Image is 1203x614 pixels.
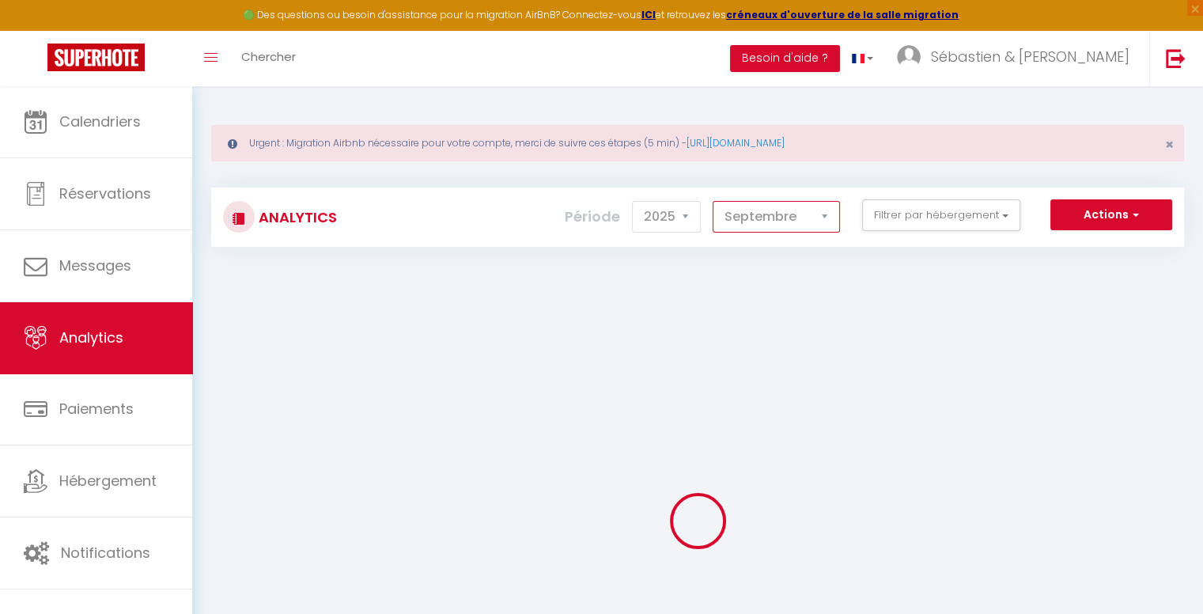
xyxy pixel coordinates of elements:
[229,31,308,86] a: Chercher
[211,125,1184,161] div: Urgent : Migration Airbnb nécessaire pour votre compte, merci de suivre ces étapes (5 min) -
[1050,199,1172,231] button: Actions
[726,8,959,21] a: créneaux d'ouverture de la salle migration
[885,31,1149,86] a: ... Sébastien & [PERSON_NAME]
[61,543,150,563] span: Notifications
[59,399,134,419] span: Paiements
[897,45,921,69] img: ...
[641,8,656,21] a: ICI
[730,45,840,72] button: Besoin d'aide ?
[1165,138,1174,152] button: Close
[687,136,785,150] a: [URL][DOMAIN_NAME]
[59,256,131,275] span: Messages
[862,199,1020,231] button: Filtrer par hébergement
[1165,135,1174,154] span: ×
[13,6,60,54] button: Ouvrir le widget de chat LiveChat
[59,112,141,131] span: Calendriers
[59,471,157,491] span: Hébergement
[241,48,296,65] span: Chercher
[59,328,123,347] span: Analytics
[1166,48,1186,68] img: logout
[59,184,151,203] span: Réservations
[47,44,145,71] img: Super Booking
[931,47,1129,66] span: Sébastien & [PERSON_NAME]
[565,199,620,234] label: Période
[255,199,337,235] h3: Analytics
